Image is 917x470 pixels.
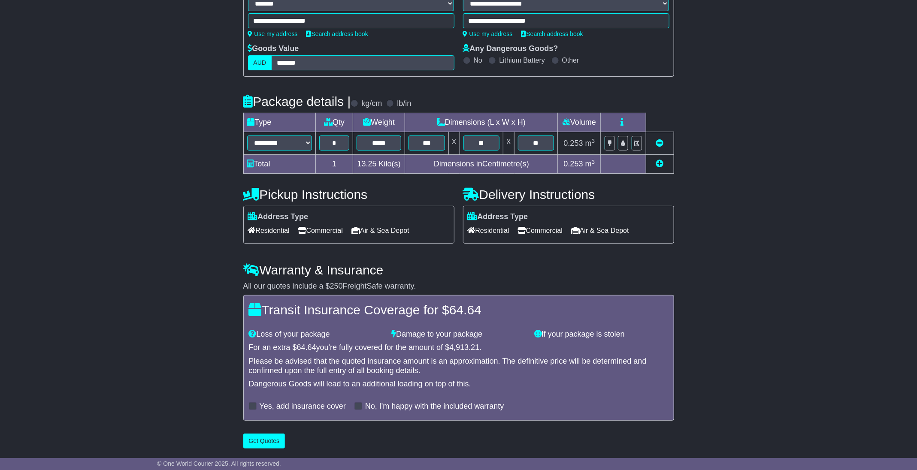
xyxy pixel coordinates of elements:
sup: 3 [592,138,595,144]
span: Residential [468,224,509,237]
label: Goods Value [248,44,299,54]
span: 250 [330,282,343,290]
a: Remove this item [656,139,664,148]
button: Get Quotes [243,434,285,449]
span: 13.25 [357,160,377,168]
a: Search address book [521,30,583,37]
label: Any Dangerous Goods? [463,44,558,54]
td: Qty [315,113,353,132]
label: Yes, add insurance cover [260,402,346,411]
div: Dangerous Goods will lead to an additional loading on top of this. [249,380,669,389]
td: Dimensions in Centimetre(s) [405,155,558,174]
span: Residential [248,224,290,237]
span: Commercial [298,224,343,237]
td: 1 [315,155,353,174]
span: 0.253 [564,139,583,148]
td: x [448,132,460,155]
div: Damage to your package [387,330,530,339]
label: No [474,56,482,64]
h4: Package details | [243,94,351,108]
span: © One World Courier 2025. All rights reserved. [157,460,281,467]
div: If your package is stolen [530,330,673,339]
td: Type [243,113,315,132]
td: Total [243,155,315,174]
span: Air & Sea Depot [351,224,409,237]
span: 64.64 [297,343,316,352]
span: 64.64 [449,303,481,317]
label: kg/cm [361,99,382,108]
div: Please be advised that the quoted insurance amount is an approximation. The definitive price will... [249,357,669,375]
div: All our quotes include a $ FreightSafe warranty. [243,282,674,291]
h4: Warranty & Insurance [243,263,674,277]
td: Volume [558,113,601,132]
span: Air & Sea Depot [571,224,629,237]
td: Kilo(s) [353,155,405,174]
span: m [585,160,595,168]
label: Address Type [468,212,528,222]
span: Commercial [518,224,563,237]
label: AUD [248,55,272,70]
a: Use my address [248,30,298,37]
span: m [585,139,595,148]
span: 4,913.21 [449,343,479,352]
h4: Delivery Instructions [463,187,674,202]
label: lb/in [397,99,411,108]
span: 0.253 [564,160,583,168]
sup: 3 [592,159,595,165]
a: Search address book [306,30,368,37]
label: Other [562,56,579,64]
h4: Pickup Instructions [243,187,454,202]
td: x [503,132,514,155]
td: Weight [353,113,405,132]
label: No, I'm happy with the included warranty [365,402,504,411]
a: Add new item [656,160,664,168]
label: Lithium Battery [499,56,545,64]
div: For an extra $ you're fully covered for the amount of $ . [249,343,669,352]
label: Address Type [248,212,309,222]
a: Use my address [463,30,513,37]
h4: Transit Insurance Coverage for $ [249,303,669,317]
div: Loss of your package [245,330,387,339]
td: Dimensions (L x W x H) [405,113,558,132]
